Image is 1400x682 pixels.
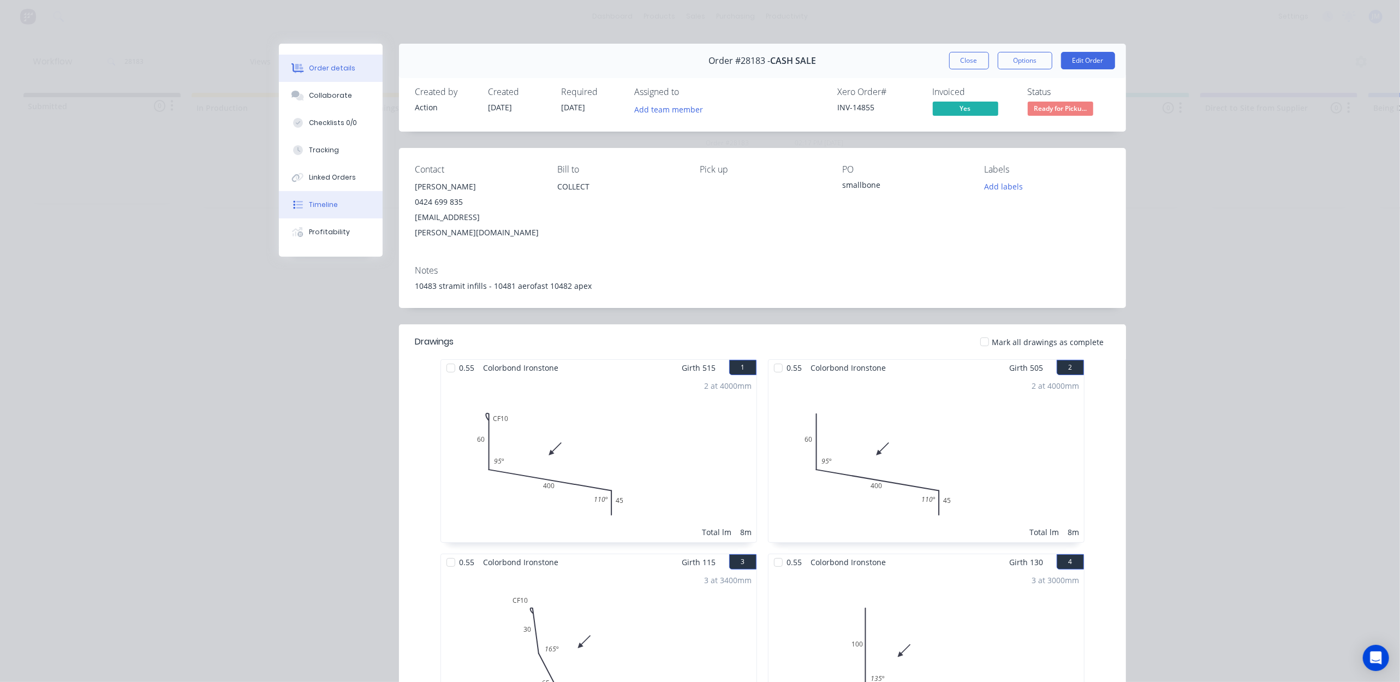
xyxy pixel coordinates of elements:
span: 0.55 [783,360,807,376]
div: [PERSON_NAME] [415,179,540,194]
button: 2 [1057,360,1084,375]
span: CASH SALE [770,56,816,66]
button: Linked Orders [279,164,383,191]
div: 10483 stramit infills - 10481 aerofast 10482 apex [415,280,1110,292]
div: Labels [985,164,1110,175]
div: Created by [415,87,475,97]
span: Girth 115 [682,554,716,570]
span: Colorbond Ironstone [479,554,563,570]
div: Assigned to [635,87,744,97]
div: 3 at 3000mm [1032,574,1080,586]
div: Pick up [700,164,825,175]
span: Girth 130 [1010,554,1044,570]
div: 2 at 4000mm [705,380,752,392]
div: Timeline [309,200,338,210]
div: INV-14855 [838,102,920,113]
div: PO [842,164,967,175]
div: Tracking [309,145,339,155]
div: 0424 699 835 [415,194,540,210]
span: Girth 515 [682,360,716,376]
div: Open Intercom Messenger [1363,645,1389,671]
div: 8m [741,526,752,538]
div: COLLECT [557,179,682,194]
button: 3 [729,554,756,570]
div: Drawings [415,335,454,348]
div: Status [1028,87,1110,97]
button: Ready for Picku... [1028,102,1093,118]
div: 0CF10604004595º110º2 at 4000mmTotal lm8m [441,376,756,542]
span: 0.55 [455,360,479,376]
div: COLLECT [557,179,682,214]
div: Action [415,102,475,113]
button: 4 [1057,554,1084,570]
span: 0.55 [783,554,807,570]
div: Created [488,87,549,97]
div: Order details [309,63,355,73]
div: Total lm [702,526,732,538]
span: Yes [933,102,998,115]
span: [DATE] [488,102,513,112]
div: Linked Orders [309,173,356,182]
button: Add team member [628,102,708,116]
div: Xero Order # [838,87,920,97]
div: Notes [415,265,1110,276]
span: Ready for Picku... [1028,102,1093,115]
div: Total lm [1030,526,1059,538]
button: Add team member [635,102,709,116]
div: [EMAIL_ADDRESS][PERSON_NAME][DOMAIN_NAME] [415,210,540,240]
span: Order #28183 - [708,56,770,66]
button: Add labels [979,179,1029,194]
div: Checklists 0/0 [309,118,357,128]
div: [PERSON_NAME]0424 699 835[EMAIL_ADDRESS][PERSON_NAME][DOMAIN_NAME] [415,179,540,240]
button: Options [998,52,1052,69]
div: Invoiced [933,87,1015,97]
button: 1 [729,360,756,375]
div: 8m [1068,526,1080,538]
div: Collaborate [309,91,352,100]
span: [DATE] [562,102,586,112]
span: Colorbond Ironstone [807,360,891,376]
span: 0.55 [455,554,479,570]
div: 0604004595º110º2 at 4000mmTotal lm8m [768,376,1084,542]
button: Collaborate [279,82,383,109]
span: Colorbond Ironstone [807,554,891,570]
button: Checklists 0/0 [279,109,383,137]
span: Mark all drawings as complete [992,336,1104,348]
div: Required [562,87,622,97]
div: 2 at 4000mm [1032,380,1080,392]
button: Edit Order [1061,52,1115,69]
button: Close [949,52,989,69]
button: Tracking [279,137,383,164]
div: smallbone [842,179,967,194]
span: Colorbond Ironstone [479,360,563,376]
button: Profitability [279,218,383,246]
div: 3 at 3400mm [705,574,752,586]
span: Girth 505 [1010,360,1044,376]
button: Timeline [279,191,383,218]
div: Profitability [309,227,350,237]
button: Order details [279,55,383,82]
div: Contact [415,164,540,175]
div: Bill to [557,164,682,175]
